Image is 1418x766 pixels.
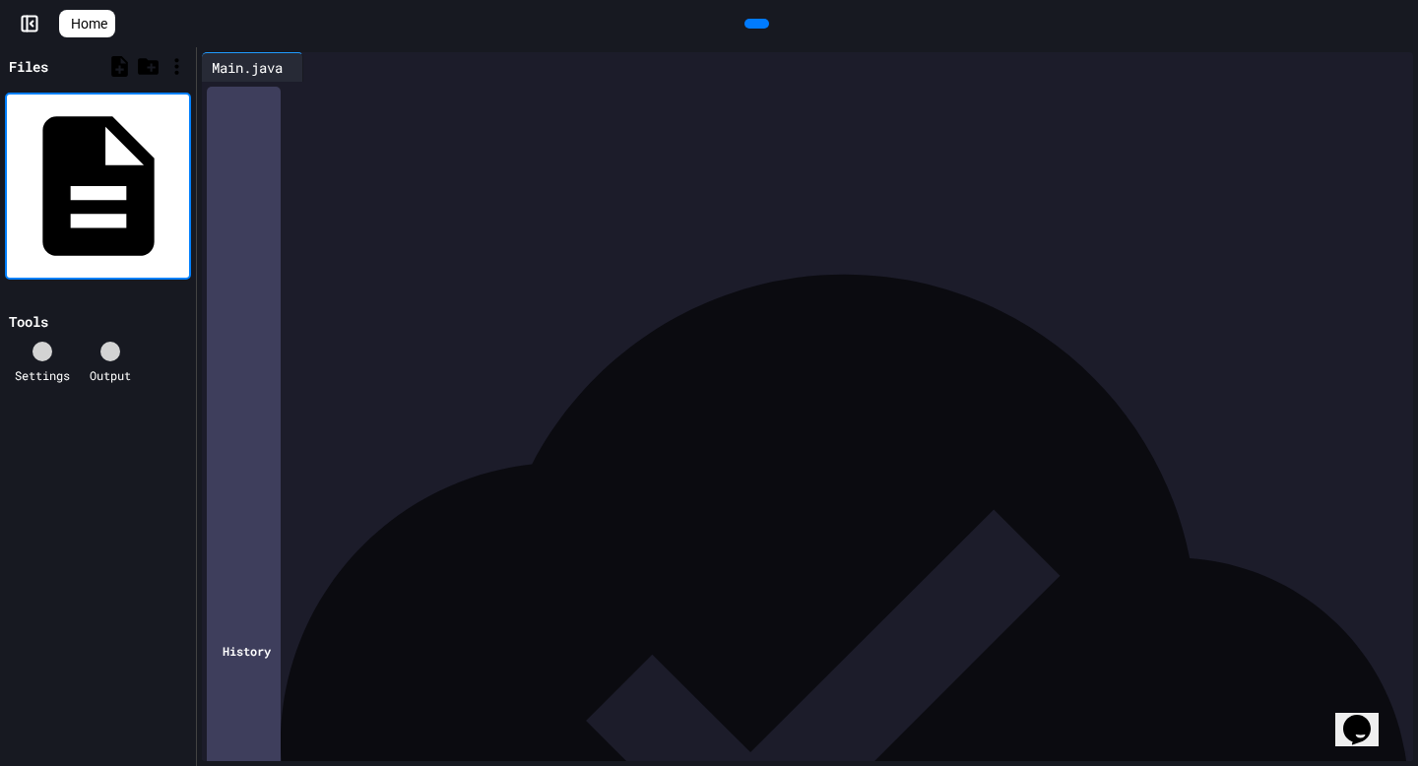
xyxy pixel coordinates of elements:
div: Main.java [202,52,303,82]
div: Tools [9,311,48,332]
span: Home [71,14,107,33]
div: Settings [15,366,70,384]
div: Files [9,56,48,77]
div: Main.java [202,57,292,78]
div: Output [90,366,131,384]
iframe: chat widget [1335,687,1398,746]
a: Home [59,10,115,37]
